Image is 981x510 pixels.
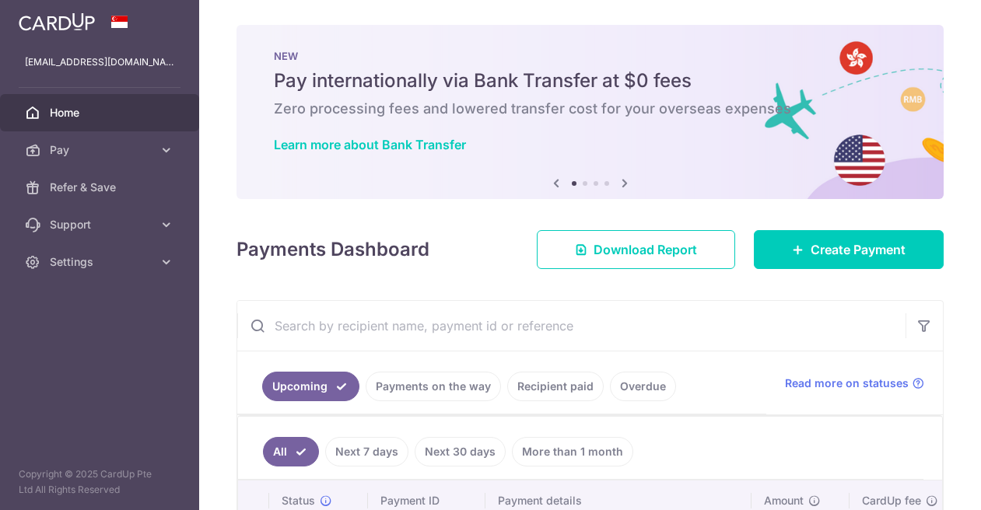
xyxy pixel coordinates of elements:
a: Create Payment [754,230,944,269]
input: Search by recipient name, payment id or reference [237,301,906,351]
span: Status [282,493,315,508]
h6: Zero processing fees and lowered transfer cost for your overseas expenses [274,100,906,118]
a: All [263,437,319,466]
a: Recipient paid [507,372,604,401]
a: Upcoming [262,372,359,401]
img: Bank transfer banner [236,25,944,199]
a: More than 1 month [512,437,633,466]
span: Home [50,105,152,121]
a: Payments on the way [366,372,501,401]
span: Settings [50,254,152,270]
span: Support [50,217,152,232]
span: Refer & Save [50,180,152,195]
p: [EMAIL_ADDRESS][DOMAIN_NAME] [25,54,174,70]
span: Amount [764,493,804,508]
p: NEW [274,50,906,62]
a: Next 30 days [415,437,506,466]
a: Download Report [537,230,735,269]
a: Read more on statuses [785,376,924,391]
a: Learn more about Bank Transfer [274,137,466,152]
a: Overdue [610,372,676,401]
span: Pay [50,142,152,158]
span: Read more on statuses [785,376,909,391]
span: Download Report [594,240,697,259]
h5: Pay internationally via Bank Transfer at $0 fees [274,68,906,93]
span: CardUp fee [862,493,921,508]
span: Create Payment [811,240,906,259]
h4: Payments Dashboard [236,236,429,264]
img: CardUp [19,12,95,31]
a: Next 7 days [325,437,408,466]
